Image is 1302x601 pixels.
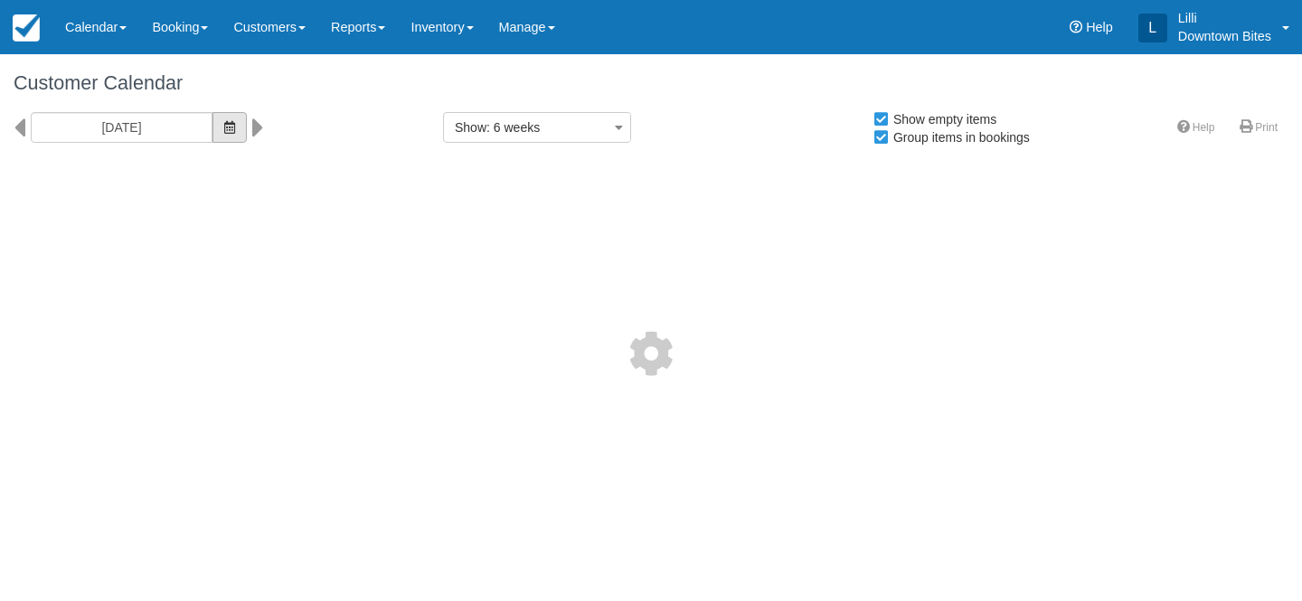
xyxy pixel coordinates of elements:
button: Show: 6 weeks [443,112,631,143]
span: Help [1086,20,1113,34]
span: Show empty items [873,112,1011,125]
p: Downtown Bites [1178,27,1271,45]
label: Group items in bookings [873,124,1042,151]
a: Print [1229,115,1288,141]
i: Help [1070,21,1082,33]
p: Lilli [1178,9,1271,27]
span: : 6 weeks [486,120,540,135]
img: checkfront-main-nav-mini-logo.png [13,14,40,42]
a: Help [1166,115,1226,141]
label: Show empty items [873,106,1008,133]
span: Group items in bookings [873,130,1044,143]
h1: Customer Calendar [14,72,1288,94]
div: L [1138,14,1167,42]
span: Show [455,120,486,135]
